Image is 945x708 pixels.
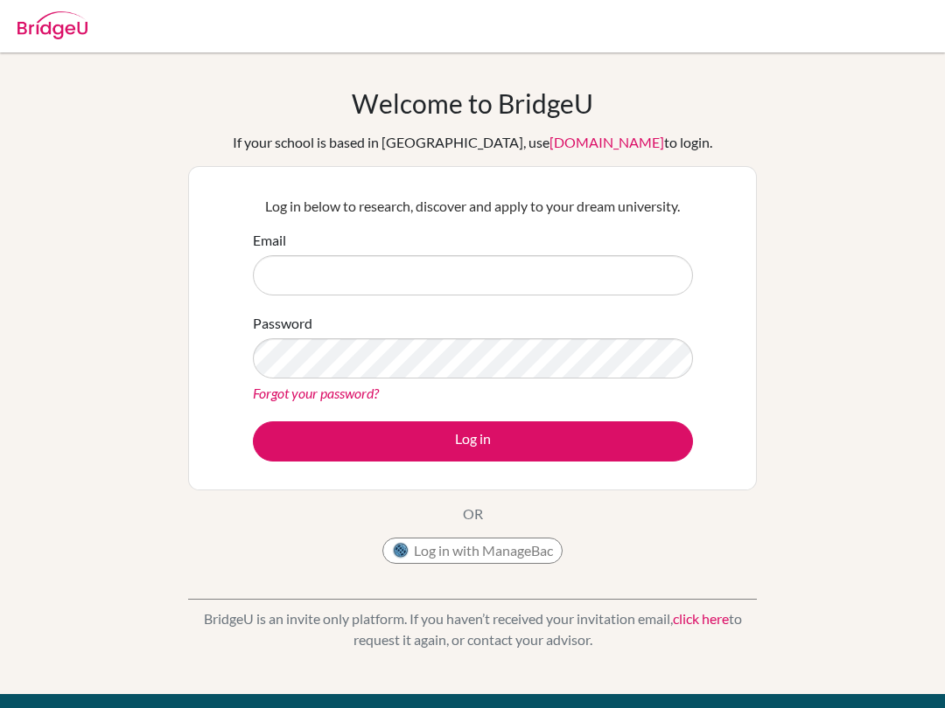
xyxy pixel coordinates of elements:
a: [DOMAIN_NAME] [549,134,664,150]
p: BridgeU is an invite only platform. If you haven’t received your invitation email, to request it ... [188,608,757,650]
button: Log in [253,421,693,462]
label: Email [253,230,286,251]
div: If your school is based in [GEOGRAPHIC_DATA], use to login. [233,132,712,153]
a: Forgot your password? [253,385,379,401]
button: Log in with ManageBac [382,538,563,564]
h1: Welcome to BridgeU [352,87,593,119]
a: click here [673,610,729,627]
label: Password [253,313,312,334]
p: OR [463,503,483,524]
img: Bridge-U [17,11,87,39]
p: Log in below to research, discover and apply to your dream university. [253,196,693,217]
